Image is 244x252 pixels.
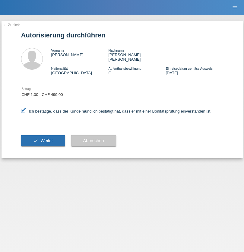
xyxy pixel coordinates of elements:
[166,66,223,75] div: [DATE]
[51,49,65,52] span: Vorname
[166,67,212,70] span: Einreisedatum gemäss Ausweis
[21,109,212,113] label: Ich bestätige, dass der Kunde mündlich bestätigt hat, dass er mit einer Bonitätsprüfung einversta...
[108,49,124,52] span: Nachname
[108,48,166,62] div: [PERSON_NAME] [PERSON_NAME]
[21,135,65,147] button: check Weiter
[83,138,104,143] span: Abbrechen
[232,5,238,11] i: menu
[51,66,109,75] div: [GEOGRAPHIC_DATA]
[108,67,141,70] span: Aufenthaltsbewilligung
[71,135,116,147] button: Abbrechen
[51,48,109,57] div: [PERSON_NAME]
[51,67,68,70] span: Nationalität
[229,6,241,9] a: menu
[21,31,223,39] h1: Autorisierung durchführen
[108,66,166,75] div: C
[3,23,20,27] a: ← Zurück
[40,138,53,143] span: Weiter
[33,138,38,143] i: check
